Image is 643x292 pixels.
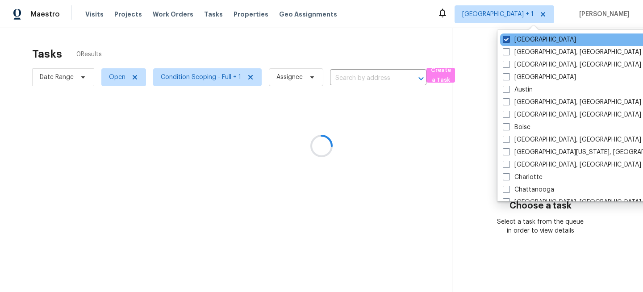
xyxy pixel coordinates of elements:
[503,198,641,207] label: [GEOGRAPHIC_DATA], [GEOGRAPHIC_DATA]
[503,60,641,69] label: [GEOGRAPHIC_DATA], [GEOGRAPHIC_DATA]
[503,48,641,57] label: [GEOGRAPHIC_DATA], [GEOGRAPHIC_DATA]
[503,73,576,82] label: [GEOGRAPHIC_DATA]
[503,160,641,169] label: [GEOGRAPHIC_DATA], [GEOGRAPHIC_DATA]
[503,98,641,107] label: [GEOGRAPHIC_DATA], [GEOGRAPHIC_DATA]
[503,110,641,119] label: [GEOGRAPHIC_DATA], [GEOGRAPHIC_DATA]
[503,35,576,44] label: [GEOGRAPHIC_DATA]
[503,173,543,182] label: Charlotte
[503,85,533,94] label: Austin
[503,135,641,144] label: [GEOGRAPHIC_DATA], [GEOGRAPHIC_DATA]
[503,123,530,132] label: Boise
[503,185,554,194] label: Chattanooga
